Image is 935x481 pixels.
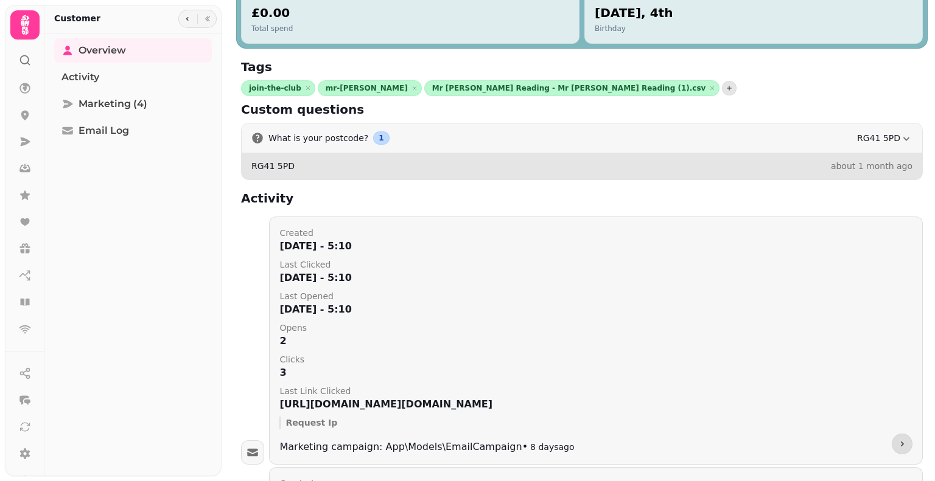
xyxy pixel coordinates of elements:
nav: Tabs [44,33,222,476]
span: Activity [61,70,99,85]
a: Activity [54,65,212,89]
p: clicks [279,353,912,365]
h2: Customer [54,12,100,24]
p: last opened [279,290,912,302]
h2: £0.00 [251,4,293,21]
h2: Tags [241,58,475,75]
h2: Custom questions [241,101,475,118]
h2: Activity [241,190,475,207]
time: 8 days ago [530,442,574,452]
span: RG41 5PD [857,133,900,143]
span: Marketing (4) [79,97,147,111]
p: [DATE] - 5:10 [279,302,912,317]
span: about 1 month ago [831,160,912,172]
p: request ip [285,417,912,429]
p: Total spend [251,24,293,33]
p: Marketing campaign: App\Models\EmailCampaign • [279,440,528,454]
p: [DATE] - 5:10 [279,239,912,254]
p: 2 [279,334,912,348]
p: [DATE] - 5:10 [279,271,912,285]
a: Overview [54,38,212,63]
div: Mr [PERSON_NAME] Reading - Mr [PERSON_NAME] Reading (1).csv [424,80,720,96]
h2: [DATE], 4th [595,4,673,21]
button: What is your postcode?1RG41 5PD [242,123,922,153]
a: Marketing (4) [54,92,212,116]
p: last clicked [279,258,912,271]
p: created [279,227,912,239]
span: Overview [79,43,126,58]
span: RG41 5PD [251,160,295,172]
a: Email Log [54,119,212,143]
p: 3 [279,365,912,380]
p: [URL][DOMAIN_NAME][DOMAIN_NAME] [279,397,912,412]
p: Birthday [595,24,673,33]
p: last link clicked [279,385,912,397]
div: mr-[PERSON_NAME] [318,80,422,96]
p: opens [279,322,912,334]
span: Email Log [79,123,129,138]
div: 1 [373,131,389,145]
span: What is your postcode? [268,132,368,144]
div: join-the-club [241,80,315,96]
